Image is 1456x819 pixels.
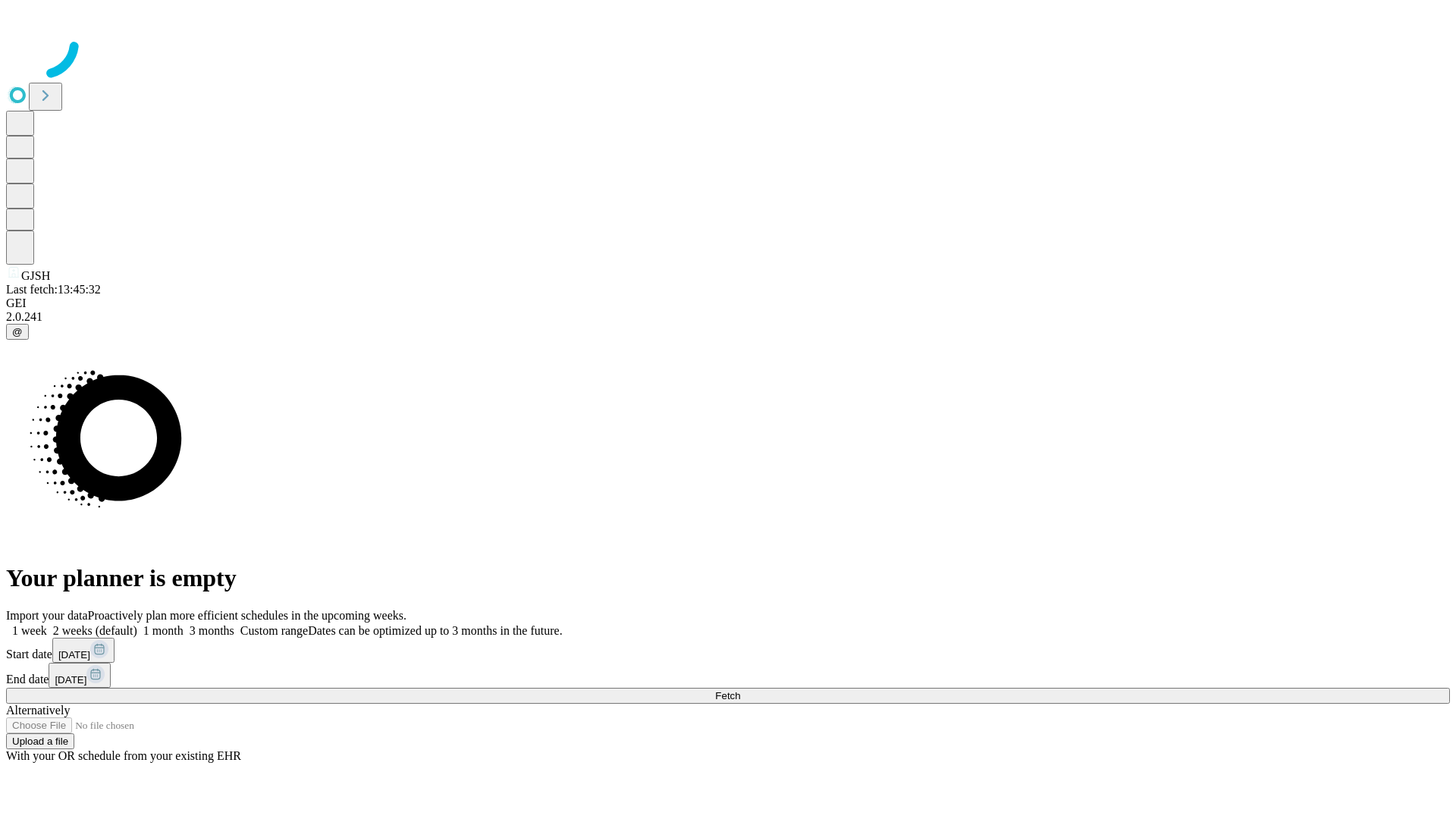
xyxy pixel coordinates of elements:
[715,690,740,701] span: Fetch
[240,624,308,637] span: Custom range
[6,749,241,762] span: With your OR schedule from your existing EHR
[190,624,234,637] span: 3 months
[6,324,29,340] button: @
[6,733,74,749] button: Upload a file
[143,624,184,637] span: 1 month
[58,649,90,661] span: [DATE]
[6,704,70,717] span: Alternatively
[55,674,86,686] span: [DATE]
[6,609,88,622] span: Import your data
[6,688,1450,704] button: Fetch
[6,663,1450,688] div: End date
[308,624,562,637] span: Dates can be optimized up to 3 months in the future.
[88,609,406,622] span: Proactively plan more efficient schedules in the upcoming weeks.
[6,297,1450,310] div: GEI
[6,564,1450,592] h1: Your planner is empty
[53,624,137,637] span: 2 weeks (default)
[52,638,115,663] button: [DATE]
[49,663,111,688] button: [DATE]
[6,310,1450,324] div: 2.0.241
[12,326,23,337] span: @
[6,283,101,296] span: Last fetch: 13:45:32
[21,269,50,282] span: GJSH
[12,624,47,637] span: 1 week
[6,638,1450,663] div: Start date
